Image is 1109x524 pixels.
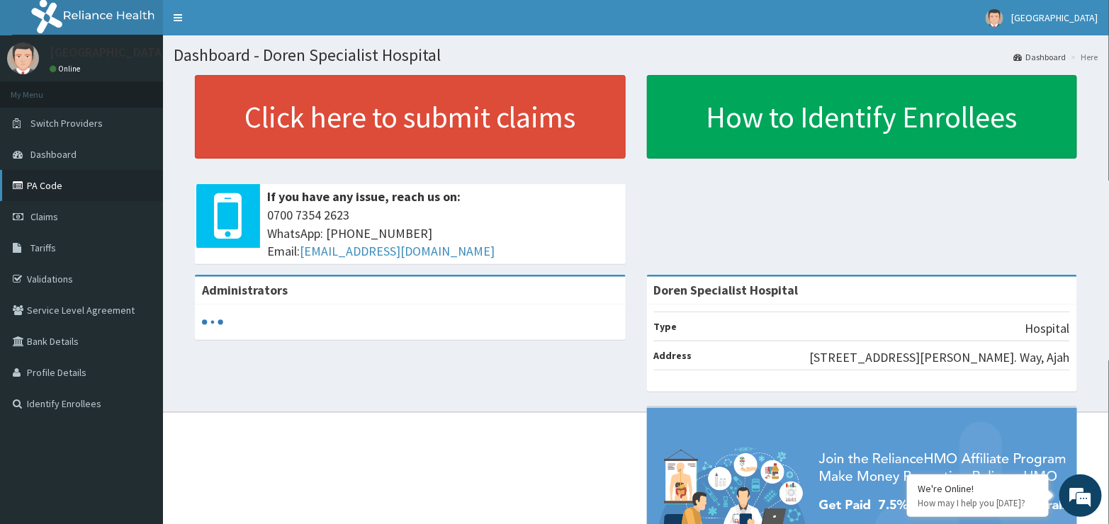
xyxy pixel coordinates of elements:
span: Tariffs [30,241,56,254]
a: Dashboard [1014,51,1066,63]
svg: audio-loading [202,312,223,333]
a: Online [50,64,84,74]
strong: Doren Specialist Hospital [654,282,799,298]
a: How to Identify Enrollees [647,75,1078,159]
p: [STREET_ADDRESS][PERSON_NAME]. Way, Ajah [809,348,1070,367]
span: Dashboard [30,148,77,161]
p: Hospital [1025,319,1070,338]
b: Address [654,349,692,362]
p: How may I help you today? [918,497,1038,509]
p: [GEOGRAPHIC_DATA] [50,46,167,59]
img: User Image [7,42,39,74]
span: Switch Providers [30,117,103,130]
span: [GEOGRAPHIC_DATA] [1012,11,1098,24]
span: Claims [30,210,58,223]
h1: Dashboard - Doren Specialist Hospital [174,46,1098,64]
img: User Image [986,9,1003,27]
li: Here [1068,51,1098,63]
div: We're Online! [918,482,1038,495]
a: Click here to submit claims [195,75,626,159]
b: If you have any issue, reach us on: [267,188,461,205]
b: Type [654,320,677,333]
span: 0700 7354 2623 WhatsApp: [PHONE_NUMBER] Email: [267,206,619,261]
b: Administrators [202,282,288,298]
a: [EMAIL_ADDRESS][DOMAIN_NAME] [300,243,495,259]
